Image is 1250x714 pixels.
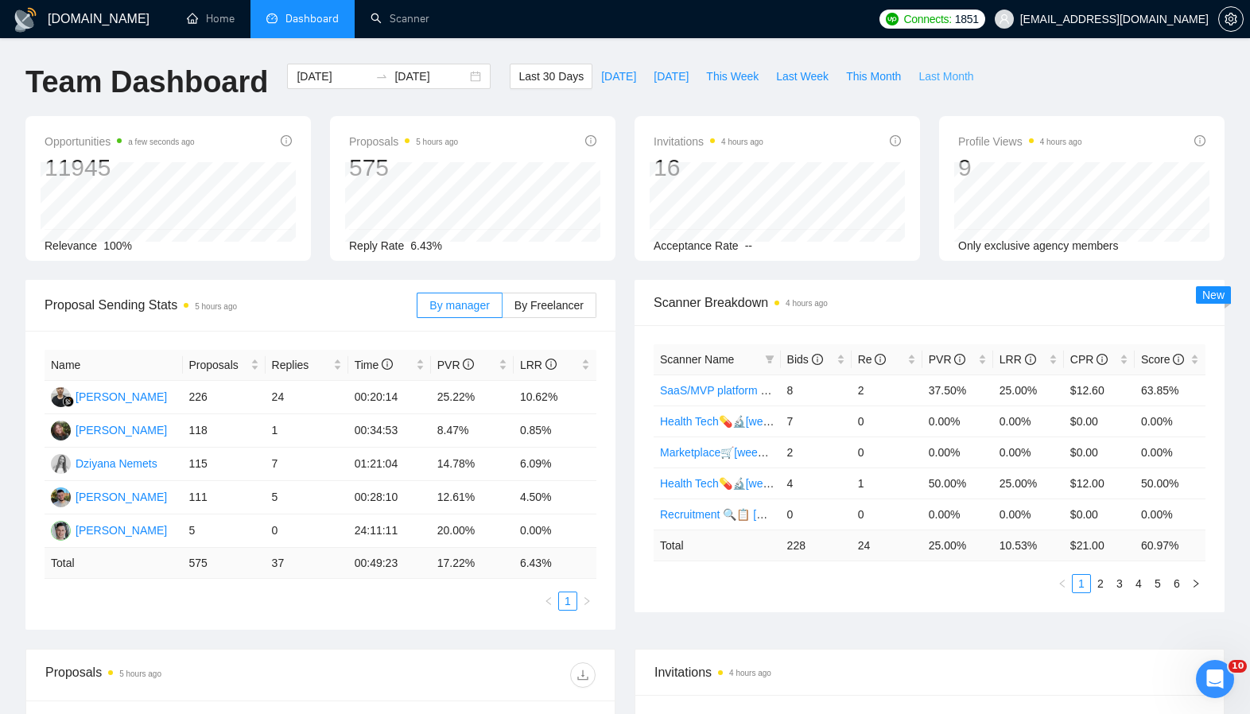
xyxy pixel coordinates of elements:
td: Total [45,548,183,579]
img: HH [51,421,71,440]
span: Replies [272,356,330,374]
span: Reply Rate [349,239,404,252]
td: 115 [183,448,266,481]
span: Proposals [349,132,458,151]
span: 6.43% [410,239,442,252]
button: left [1053,574,1072,593]
img: upwork-logo.png [886,13,899,25]
a: Recruitment 🔍📋 [weekdays] [660,508,809,521]
span: Proposals [189,356,247,374]
td: 14.78% [431,448,514,481]
a: Health Tech💊🔬[weekdays] [660,415,802,428]
a: 4 [1130,575,1147,592]
span: -- [745,239,752,252]
div: 16 [654,153,763,183]
span: Bids [787,353,823,366]
td: 0 [852,437,922,468]
td: 6.43 % [514,548,596,579]
span: info-circle [463,359,474,370]
td: 2 [781,437,852,468]
li: 1 [1072,574,1091,593]
button: download [570,662,596,688]
td: 0.85% [514,414,596,448]
td: 37.50% [922,374,993,406]
td: 0.00% [1135,406,1205,437]
td: 37 [266,548,348,579]
td: $12.00 [1064,468,1135,499]
td: 8.47% [431,414,514,448]
td: 25.00% [993,468,1064,499]
span: Last Month [918,68,973,85]
td: $ 21.00 [1064,530,1135,561]
time: 4 hours ago [721,138,763,146]
td: 0.00% [922,499,993,530]
td: 25.00% [993,374,1064,406]
td: 10.62% [514,381,596,414]
div: [PERSON_NAME] [76,522,167,539]
a: 3 [1111,575,1128,592]
button: left [539,592,558,611]
a: AK[PERSON_NAME] [51,490,167,503]
button: [DATE] [592,64,645,89]
span: 100% [103,239,132,252]
th: Name [45,350,183,381]
span: Score [1141,353,1184,366]
input: Start date [297,68,369,85]
span: info-circle [890,135,901,146]
td: 50.00% [1135,468,1205,499]
a: 1 [559,592,576,610]
span: Time [355,359,393,371]
td: 5 [266,481,348,514]
td: 20.00% [431,514,514,548]
a: HH[PERSON_NAME] [51,423,167,436]
img: FG [51,387,71,407]
td: 0.00% [1135,437,1205,468]
td: 575 [183,548,266,579]
span: left [544,596,553,606]
td: 63.85% [1135,374,1205,406]
th: Proposals [183,350,266,381]
span: Scanner Breakdown [654,293,1205,312]
span: info-circle [812,354,823,365]
span: info-circle [1025,354,1036,365]
a: SaaS/MVP platform ☁️💻 [weekend] [660,384,841,397]
span: [DATE] [601,68,636,85]
a: setting [1218,13,1244,25]
h1: Team Dashboard [25,64,268,101]
td: 00:28:10 [348,481,431,514]
td: 7 [266,448,348,481]
li: 1 [558,592,577,611]
td: 6.09% [514,448,596,481]
a: DNDziyana Nemets [51,456,157,469]
li: 2 [1091,574,1110,593]
a: FG[PERSON_NAME] [51,390,167,402]
img: logo [13,7,38,33]
div: Proposals [45,662,320,688]
span: Invitations [654,662,1205,682]
time: 4 hours ago [786,299,828,308]
span: By manager [429,299,489,312]
span: info-circle [1173,354,1184,365]
td: $12.60 [1064,374,1135,406]
a: 5 [1149,575,1167,592]
a: Marketplace🛒[weekend, full description] [660,446,862,459]
td: 24:11:11 [348,514,431,548]
span: CPR [1070,353,1108,366]
span: 1851 [955,10,979,28]
td: 5 [183,514,266,548]
button: Last Month [910,64,982,89]
td: 0.00% [514,514,596,548]
td: 0.00% [922,406,993,437]
td: 60.97 % [1135,530,1205,561]
a: 2 [1092,575,1109,592]
a: homeHome [187,12,235,25]
button: right [1186,574,1205,593]
button: This Week [697,64,767,89]
time: 4 hours ago [729,669,771,677]
td: 24 [852,530,922,561]
time: 4 hours ago [1040,138,1082,146]
td: 01:21:04 [348,448,431,481]
li: Next Page [577,592,596,611]
span: swap-right [375,70,388,83]
img: gigradar-bm.png [63,396,74,407]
